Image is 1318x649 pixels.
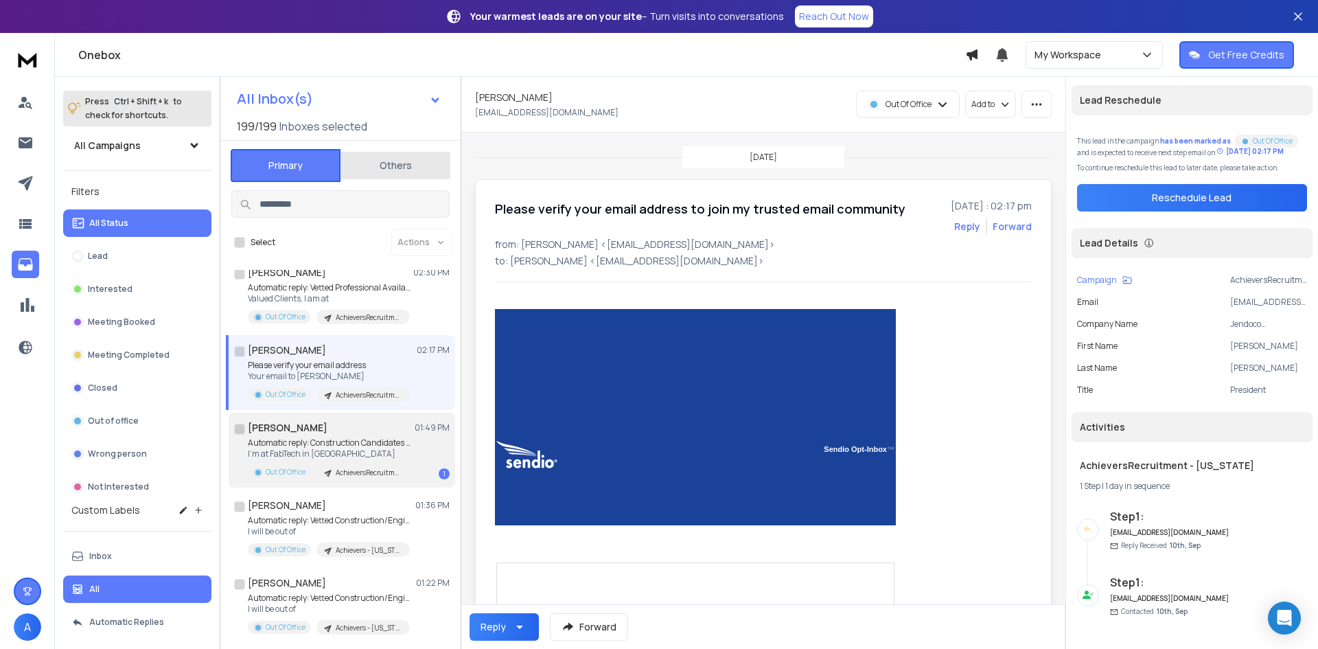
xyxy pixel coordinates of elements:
p: 01:49 PM [415,422,450,433]
p: [PERSON_NAME] [1230,341,1307,352]
h6: Step 1 : [1110,574,1230,591]
p: Out Of Office [266,622,305,633]
span: 199 / 199 [237,118,277,135]
div: Forward [993,220,1032,234]
p: I'm at FabTech in [GEOGRAPHIC_DATA] [248,448,413,459]
span: ™ [887,445,894,453]
p: Automatic reply: Vetted Construction/Engineering Candidates [248,515,413,526]
p: to: [PERSON_NAME] <[EMAIL_ADDRESS][DOMAIN_NAME]> [495,254,1032,268]
p: 01:22 PM [416,578,450,589]
p: [EMAIL_ADDRESS][DOMAIN_NAME] [1230,297,1307,308]
button: A [14,613,41,641]
button: Reschedule Lead [1077,184,1307,212]
span: has been marked as [1160,136,1231,146]
p: Contacted [1121,606,1188,617]
p: Email [1077,297,1098,308]
p: Company Name [1077,319,1137,330]
p: Out Of Office [266,389,305,400]
strong: Your warmest leads are on your site [470,10,642,23]
h1: [PERSON_NAME] [248,266,326,280]
p: Closed [88,383,117,394]
button: All [63,576,211,603]
label: Select [251,237,275,248]
button: Get Free Credits [1179,41,1294,69]
h1: [PERSON_NAME] [248,343,326,357]
p: Wrong person [88,448,147,459]
h3: Filters [63,182,211,201]
p: – Turn visits into conversations [470,10,784,23]
button: Primary [231,149,340,182]
div: Activities [1072,412,1313,442]
p: Out Of Office [266,545,305,555]
h6: Step 1 : [1110,508,1230,525]
div: Reply [481,620,506,634]
h1: Onebox [78,47,965,63]
button: Automatic Replies [63,608,211,636]
p: First Name [1077,341,1118,352]
p: Press to check for shortcuts. [85,95,182,122]
h1: [PERSON_NAME] [475,91,553,104]
div: Open Intercom Messenger [1268,602,1301,635]
button: Others [340,150,450,181]
button: All Inbox(s) [226,85,452,113]
p: Add to [971,99,995,110]
p: Out Of Office [886,99,932,110]
p: Out Of Office [266,312,305,322]
p: Automatic reply: Vetted Construction/Engineering Candidates [248,593,413,604]
p: Out of office [88,415,139,426]
img: logo [14,47,41,72]
p: Lead Details [1080,236,1138,250]
button: Wrong person [63,440,211,468]
p: [EMAIL_ADDRESS][DOMAIN_NAME] [475,107,618,118]
button: Inbox [63,543,211,570]
h1: All Campaigns [74,139,141,152]
p: Achievers - [US_STATE] & [US_STATE] verified v1 [336,623,402,633]
div: | [1080,481,1304,492]
button: Meeting Booked [63,308,211,336]
p: Interested [88,284,132,295]
h1: [PERSON_NAME] [248,499,326,512]
span: 1 day in sequence [1105,480,1170,492]
button: Lead [63,242,211,270]
p: Meeting Completed [88,350,170,361]
p: Inbox [89,551,112,562]
p: Out Of Office [266,467,305,477]
h6: [EMAIL_ADDRESS][DOMAIN_NAME] [1110,527,1230,538]
p: Campaign [1077,275,1117,286]
p: AchieversRecruitment - [US_STATE] [336,468,402,478]
p: AchieversRecruitment - [US_STATE] [1230,275,1307,286]
p: AchieversRecruitment-[US_STATE]-10-50-51-200FTE [336,312,402,323]
span: 10th, Sep [1157,606,1188,616]
button: Meeting Completed [63,341,211,369]
button: Closed [63,374,211,402]
p: Not Interested [88,481,149,492]
button: Reply [470,613,539,641]
p: [DATE] [750,152,777,163]
h1: Please verify your email address to join my trusted email community [495,199,905,218]
p: Reply Received [1121,540,1201,551]
button: Interested [63,275,211,303]
span: 1 Step [1080,480,1100,492]
p: To continue reschedule this lead to later date, please take action. [1077,163,1307,173]
button: Out of office [63,407,211,435]
button: All Status [63,209,211,237]
p: [DATE] : 02:17 pm [951,199,1032,213]
h1: [PERSON_NAME] [248,576,326,590]
h3: Inboxes selected [279,118,367,135]
p: Achievers - [US_STATE] & [US_STATE] verified v1 [336,545,402,556]
button: Not Interested [63,473,211,501]
h3: Custom Labels [71,503,140,517]
p: President [1230,385,1307,396]
p: 01:36 PM [415,500,450,511]
p: [PERSON_NAME] [1230,363,1307,374]
p: All Status [89,218,128,229]
h1: All Inbox(s) [237,92,313,106]
p: Automatic Replies [89,617,164,628]
span: Sendio Opt-Inbox [824,445,894,453]
span: 10th, Sep [1170,540,1201,550]
p: Meeting Booked [88,317,155,328]
h6: [EMAIL_ADDRESS][DOMAIN_NAME] [1110,593,1230,604]
p: 02:17 PM [417,345,450,356]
